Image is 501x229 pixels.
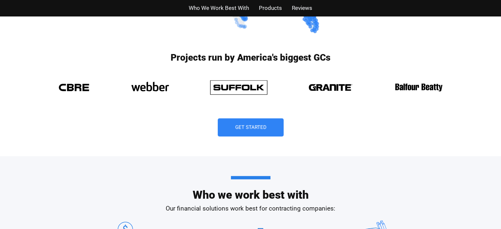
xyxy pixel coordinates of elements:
h2: Who we work best with [63,176,438,200]
a: Products [259,3,282,13]
h3: Projects run by America's biggest GCs [53,53,448,62]
a: Get Started [218,118,284,136]
p: Our financial solutions work best for contracting companies: [63,204,438,214]
a: Who We Work Best With [189,3,249,13]
span: Get Started [235,125,266,130]
a: Reviews [292,3,312,13]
